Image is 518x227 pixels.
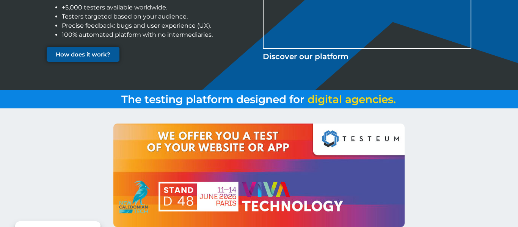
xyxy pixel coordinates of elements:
span: The testing platform designed for [121,93,305,106]
a: How does it work? [47,47,119,62]
li: Precise feedback: bugs and user experience (UX). [62,21,255,30]
li: +5,000 testers available worldwide. [62,3,255,12]
span: How does it work? [56,52,110,57]
li: 100% automated platform with no intermediaries. [62,30,255,39]
li: Testers targeted based on your audience. [62,12,255,21]
p: Discover our platform [263,51,471,62]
